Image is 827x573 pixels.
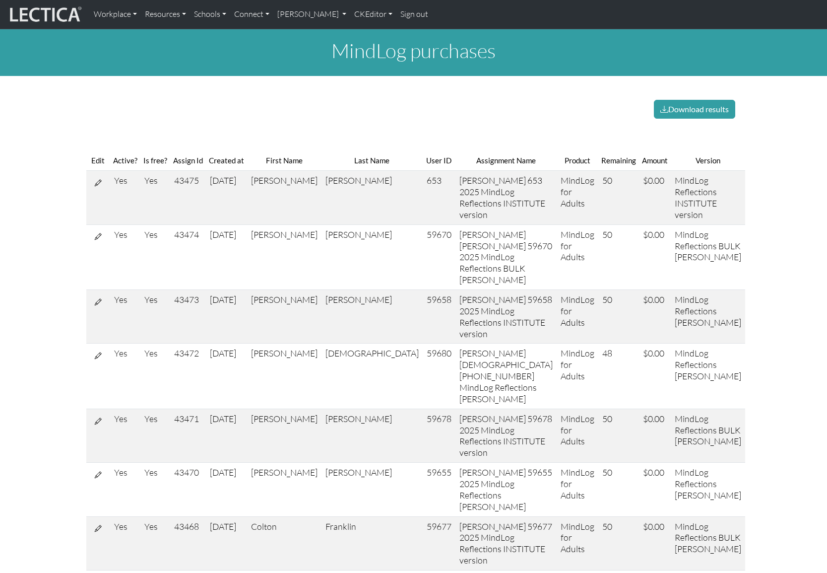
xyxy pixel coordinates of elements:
td: [PERSON_NAME] 653 2025 MindLog Reflections INSTITUTE version [455,171,557,224]
div: MindLog Reflections BULK [PERSON_NAME] [675,229,741,263]
th: Amount [639,150,671,171]
td: 43472 [170,344,206,409]
td: [PERSON_NAME] 59678 2025 MindLog Reflections INSTITUTE version [455,409,557,462]
a: Workplace [90,4,141,25]
div: MindLog Reflections [PERSON_NAME] [675,348,741,382]
div: MindLog Reflections BULK [PERSON_NAME] [675,521,741,555]
th: Active? [110,150,140,171]
span: $0.00 [643,175,664,186]
th: User ID [423,150,455,171]
div: Yes [144,294,166,305]
span: $0.00 [643,229,664,240]
th: Assignment Name [455,150,557,171]
td: [PERSON_NAME] [321,171,423,224]
td: Colton [247,516,321,570]
a: CKEditor [350,4,396,25]
div: Yes [114,348,136,359]
td: 59670 [423,224,455,289]
td: MindLog for Adults [557,290,598,344]
div: Yes [144,175,166,186]
th: Product [557,150,598,171]
img: lecticalive [7,5,82,24]
span: $0.00 [643,521,664,532]
td: [DATE] [206,171,247,224]
td: [PERSON_NAME] 59677 2025 MindLog Reflections INSTITUTE version [455,516,557,570]
td: MindLog for Adults [557,224,598,289]
td: 43473 [170,290,206,344]
td: MindLog for Adults [557,463,598,516]
td: [PERSON_NAME] [247,224,321,289]
td: MindLog for Adults [557,409,598,462]
td: [PERSON_NAME] [PERSON_NAME] 59670 2025 MindLog Reflections BULK [PERSON_NAME] [455,224,557,289]
span: $0.00 [643,467,664,478]
div: Yes [144,521,166,532]
span: 50 [602,521,612,532]
td: [PERSON_NAME] 59655 2025 MindLog Reflections [PERSON_NAME] [455,463,557,516]
td: MindLog for Adults [557,516,598,570]
th: Is free? [140,150,170,171]
div: Yes [144,348,166,359]
td: [DATE] [206,290,247,344]
div: MindLog Reflections BULK [PERSON_NAME] [675,413,741,447]
td: [DATE] [206,516,247,570]
td: [PERSON_NAME] [247,171,321,224]
td: [PERSON_NAME] [321,290,423,344]
div: MindLog Reflections [PERSON_NAME] [675,294,741,328]
td: MindLog for Adults [557,344,598,409]
span: 50 [602,175,612,186]
td: Franklin [321,516,423,570]
td: [PERSON_NAME] [321,463,423,516]
div: Yes [114,229,136,240]
td: [PERSON_NAME] [247,344,321,409]
td: [PERSON_NAME] [247,290,321,344]
a: Resources [141,4,190,25]
td: [PERSON_NAME] [321,224,423,289]
th: First Name [247,150,321,171]
td: 43475 [170,171,206,224]
div: Yes [144,229,166,240]
td: [DATE] [206,409,247,462]
th: Version [671,150,745,171]
td: [DEMOGRAPHIC_DATA] [321,344,423,409]
td: 59680 [423,344,455,409]
span: 50 [602,467,612,478]
span: 50 [602,294,612,305]
div: MindLog Reflections [PERSON_NAME] [675,467,741,501]
td: [DATE] [206,344,247,409]
a: [PERSON_NAME] [273,4,350,25]
a: Connect [230,4,273,25]
a: Schools [190,4,230,25]
td: 59677 [423,516,455,570]
th: Last Name [321,150,423,171]
div: Yes [114,521,136,532]
a: Sign out [396,4,432,25]
span: 50 [602,229,612,240]
div: Yes [114,294,136,305]
span: $0.00 [643,413,664,424]
td: [PERSON_NAME] 59658 2025 MindLog Reflections INSTITUTE version [455,290,557,344]
span: 50 [602,413,612,424]
td: 43474 [170,224,206,289]
td: [PERSON_NAME] [247,463,321,516]
span: $0.00 [643,294,664,305]
td: 43471 [170,409,206,462]
th: Created at [206,150,247,171]
td: [DATE] [206,224,247,289]
div: Yes [144,413,166,425]
td: [PERSON_NAME][DEMOGRAPHIC_DATA] [PHONE_NUMBER] MindLog Reflections [PERSON_NAME] [455,344,557,409]
td: MindLog for Adults [557,171,598,224]
div: Yes [144,467,166,478]
td: 59678 [423,409,455,462]
button: Download results [654,100,735,119]
th: Assign Id [170,150,206,171]
td: [PERSON_NAME] [321,409,423,462]
div: MindLog Reflections INSTITUTE version [675,175,741,220]
td: [PERSON_NAME] [247,409,321,462]
td: 653 [423,171,455,224]
th: Edit [86,150,110,171]
span: $0.00 [643,348,664,358]
div: Yes [114,413,136,425]
td: 43470 [170,463,206,516]
span: 48 [602,348,612,358]
th: Remaining [598,150,639,171]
